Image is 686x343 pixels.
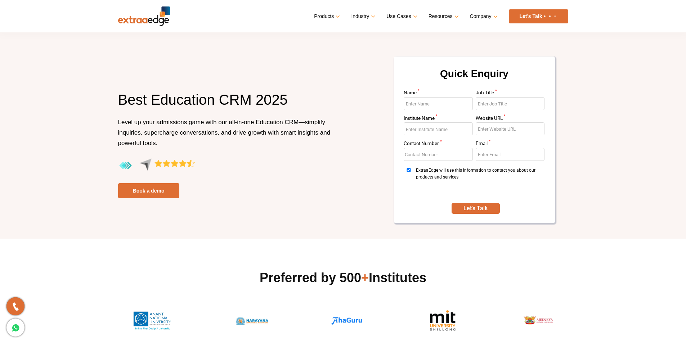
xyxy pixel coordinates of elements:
label: Job Title [476,90,545,97]
label: Name [404,90,473,97]
label: Contact Number [404,141,473,148]
input: Enter Contact Number [404,148,473,161]
a: Products [314,11,338,22]
button: SUBMIT [452,203,500,214]
input: Enter Name [404,97,473,110]
a: Use Cases [386,11,416,22]
a: Company [470,11,496,22]
label: Email [476,141,545,148]
h2: Preferred by 500 Institutes [118,269,568,286]
label: Institute Name [404,116,473,123]
input: Enter Website URL [476,122,545,135]
input: Enter Job Title [476,97,545,110]
input: Enter Email [476,148,545,161]
span: Level up your admissions game with our all-in-one Education CRM—simplify inquiries, supercharge c... [118,119,331,146]
label: Website URL [476,116,545,123]
span: ExtraaEdge will use this information to contact you about our products and services. [416,167,542,194]
input: Enter Institute Name [404,122,473,135]
h1: Best Education CRM 2025 [118,90,338,117]
input: ExtraaEdge will use this information to contact you about our products and services. [404,168,414,172]
a: Book a demo [118,183,179,198]
a: Industry [351,11,374,22]
h2: Quick Enquiry [403,65,546,90]
span: + [361,270,369,285]
a: Resources [429,11,457,22]
img: aggregate-rating-by-users [118,158,195,173]
a: Let’s Talk [509,9,568,23]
